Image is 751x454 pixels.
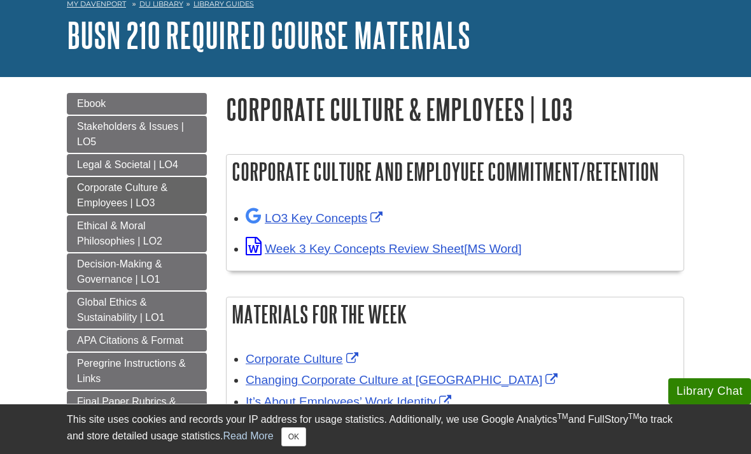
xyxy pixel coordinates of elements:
a: Corporate Culture & Employees | LO3 [67,177,207,214]
span: Corporate Culture & Employees | LO3 [77,182,167,208]
sup: TM [557,412,568,421]
a: APA Citations & Format [67,330,207,351]
h2: Corporate Culture and Employuee Commitment/Retention [227,155,684,188]
a: BUSN 210 Required Course Materials [67,15,470,55]
button: Close [281,427,306,446]
span: Global Ethics & Sustainability | LO1 [77,297,165,323]
a: Decision-Making & Governance | LO1 [67,253,207,290]
a: Link opens in new window [246,211,386,225]
a: Link opens in new window [246,242,521,255]
h2: Materials for the Week [227,297,684,331]
a: Ebook [67,93,207,115]
a: Read More [223,430,273,441]
a: Stakeholders & Issues | LO5 [67,116,207,153]
a: Link opens in new window [246,373,561,387]
span: Legal & Societal | LO4 [77,159,178,170]
sup: TM [628,412,639,421]
span: Peregrine Instructions & Links [77,358,186,384]
span: Final Paper Rubrics & Instructions [77,396,176,422]
a: Legal & Societal | LO4 [67,154,207,176]
a: Peregrine Instructions & Links [67,353,207,390]
span: APA Citations & Format [77,335,183,346]
h1: Corporate Culture & Employees | LO3 [226,93,684,125]
div: This site uses cookies and records your IP address for usage statistics. Additionally, we use Goo... [67,412,684,446]
a: Link opens in new window [246,395,454,408]
span: Ebook [77,98,106,109]
span: Stakeholders & Issues | LO5 [77,121,184,147]
a: Global Ethics & Sustainability | LO1 [67,292,207,329]
a: Ethical & Moral Philosophies | LO2 [67,215,207,252]
span: Ethical & Moral Philosophies | LO2 [77,220,162,246]
a: Link opens in new window [246,352,361,365]
button: Library Chat [668,378,751,404]
span: Decision-Making & Governance | LO1 [77,259,162,285]
a: Final Paper Rubrics & Instructions [67,391,207,428]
